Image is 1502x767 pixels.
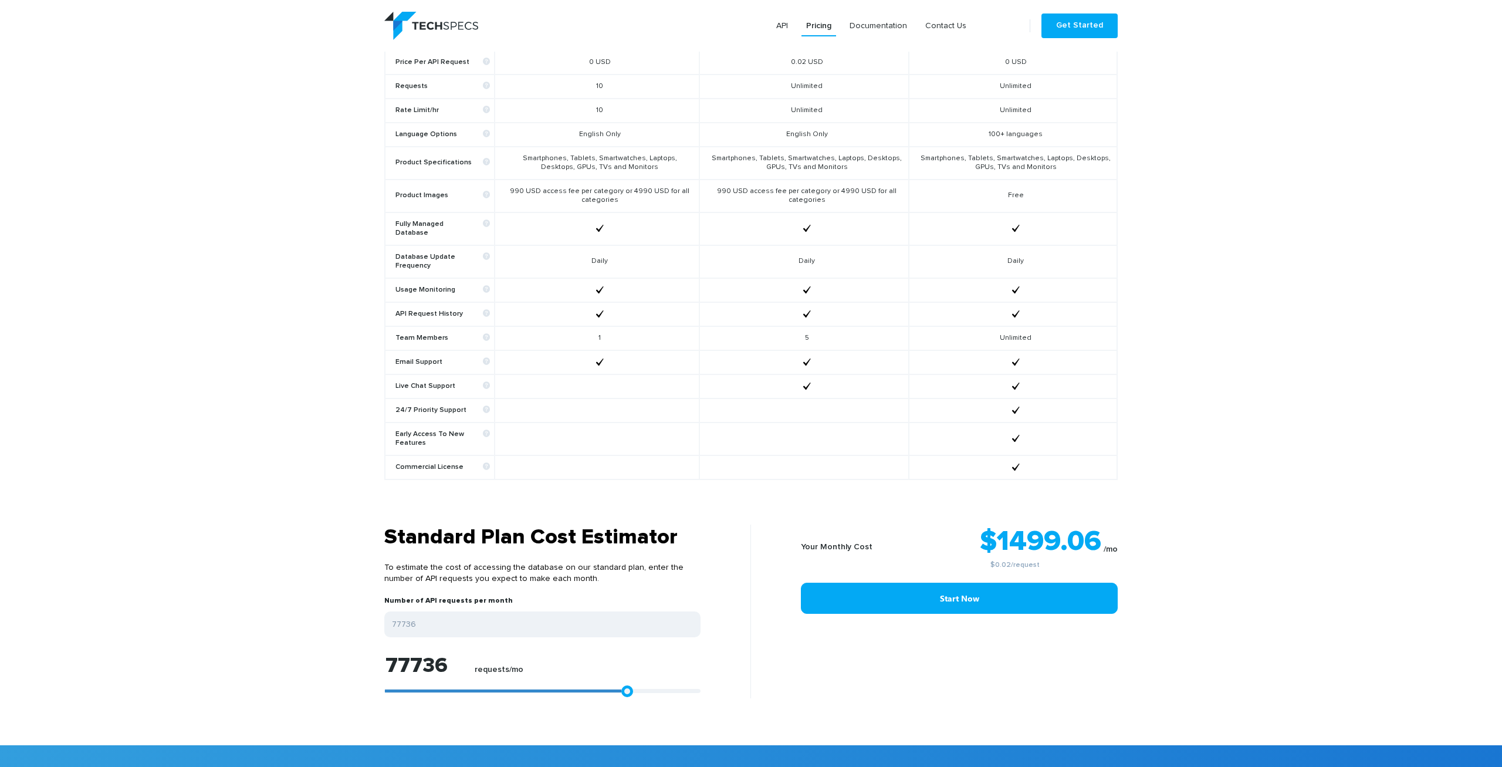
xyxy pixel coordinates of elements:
[495,50,699,75] td: 0 USD
[384,12,478,40] img: logo
[772,15,793,36] a: API
[990,562,1011,569] a: $0.02
[801,583,1118,614] a: Start Now
[395,286,490,295] b: Usage Monitoring
[909,123,1117,147] td: 100+ languages
[395,310,490,319] b: API Request History
[395,382,490,391] b: Live Chat Support
[395,82,490,91] b: Requests
[699,326,909,350] td: 5
[909,180,1117,212] td: Free
[909,326,1117,350] td: Unlimited
[395,191,490,200] b: Product Images
[699,99,909,123] td: Unlimited
[699,75,909,99] td: Unlimited
[1041,13,1118,38] a: Get Started
[495,99,699,123] td: 10
[909,75,1117,99] td: Unlimited
[495,75,699,99] td: 10
[909,245,1117,278] td: Daily
[395,253,490,271] b: Database Update Frequency
[699,50,909,75] td: 0.02 USD
[395,106,490,115] b: Rate Limit/hr
[699,180,909,212] td: 990 USD access fee per category or 4990 USD for all categories
[801,15,836,36] a: Pricing
[845,15,912,36] a: Documentation
[384,596,513,611] label: Number of API requests per month
[495,147,699,180] td: Smartphones, Tablets, Smartwatches, Laptops, Desktops, GPUs, TVs and Monitors
[384,525,701,550] h3: Standard Plan Cost Estimator
[395,334,490,343] b: Team Members
[1104,545,1118,553] sub: /mo
[384,611,701,637] input: Enter your expected number of API requests
[495,123,699,147] td: English Only
[921,15,971,36] a: Contact Us
[980,528,1101,556] strong: $1499.06
[395,358,490,367] b: Email Support
[909,99,1117,123] td: Unlimited
[909,50,1117,75] td: 0 USD
[395,220,490,238] b: Fully Managed Database
[699,245,909,278] td: Daily
[395,463,490,472] b: Commercial License
[699,147,909,180] td: Smartphones, Tablets, Smartwatches, Laptops, Desktops, GPUs, TVs and Monitors
[395,58,490,67] b: Price Per API Request
[395,430,490,448] b: Early Access To New Features
[395,158,490,167] b: Product Specifications
[909,147,1117,180] td: Smartphones, Tablets, Smartwatches, Laptops, Desktops, GPUs, TVs and Monitors
[395,406,490,415] b: 24/7 Priority Support
[495,180,699,212] td: 990 USD access fee per category or 4990 USD for all categories
[395,130,490,139] b: Language Options
[699,123,909,147] td: English Only
[495,245,699,278] td: Daily
[384,550,701,596] p: To estimate the cost of accessing the database on our standard plan, enter the number of API requ...
[801,543,872,551] b: Your Monthly Cost
[495,326,699,350] td: 1
[475,665,523,681] label: requests/mo
[912,562,1118,569] small: /request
